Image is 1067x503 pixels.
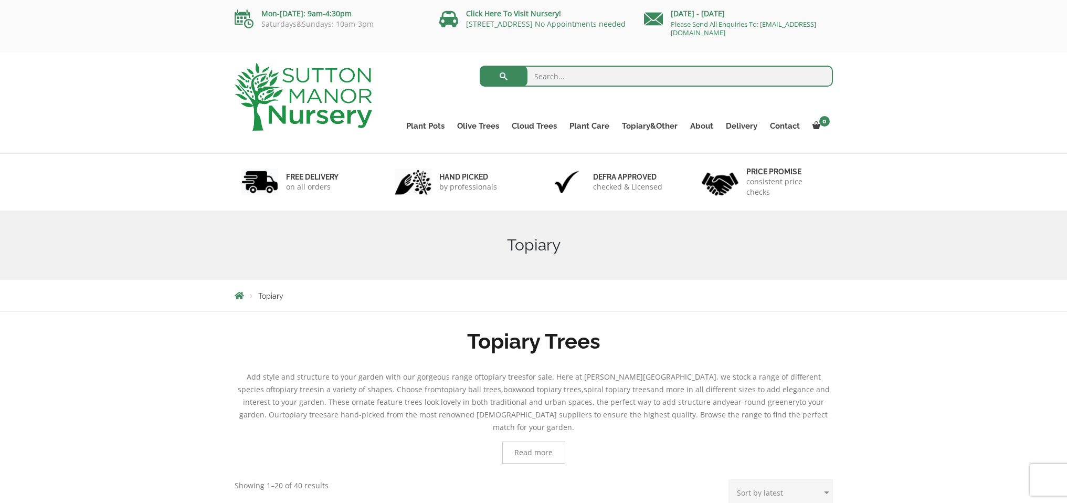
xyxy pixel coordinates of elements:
a: Cloud Trees [505,119,563,133]
span: are hand-picked from the most renowned [DEMOGRAPHIC_DATA] suppliers to ensure the highest quality... [327,410,828,432]
span: for sale. Here at [PERSON_NAME][GEOGRAPHIC_DATA], we stock a range of different species of [238,372,821,394]
p: on all orders [286,182,339,192]
span: 0 [819,116,830,127]
img: 3.jpg [548,169,585,195]
span: , [501,384,503,394]
p: [DATE] - [DATE] [644,7,833,20]
a: Topiary&Other [616,119,684,133]
p: by professionals [439,182,497,192]
p: Saturdays&Sundays: 10am-3pm [235,20,424,28]
a: Click Here To Visit Nursery! [466,8,561,18]
a: [STREET_ADDRESS] No Appointments needed [466,19,626,29]
nav: Breadcrumbs [235,291,833,300]
a: Olive Trees [451,119,505,133]
h6: Price promise [746,167,826,176]
span: topiary trees [282,410,327,420]
span: spiral topiary trees [584,384,650,394]
a: 0 [806,119,833,133]
span: greenery [768,397,799,407]
b: Topiary Trees [467,329,600,353]
h6: FREE DELIVERY [286,172,339,182]
span: topiary trees [273,384,318,394]
span: boxwood topiary trees [503,384,582,394]
a: Plant Pots [400,119,451,133]
span: year-round [726,397,766,407]
span: Add style and structure to your garden with our gorgeous range of [247,372,481,382]
p: checked & Licensed [593,182,662,192]
span: topiary trees [481,372,526,382]
p: consistent price checks [746,176,826,197]
p: Mon-[DATE]: 9am-4:30pm [235,7,424,20]
img: 1.jpg [241,169,278,195]
a: Please Send All Enquiries To: [EMAIL_ADDRESS][DOMAIN_NAME] [671,19,816,37]
h6: Defra approved [593,172,662,182]
h1: Topiary [235,236,833,255]
h6: hand picked [439,172,497,182]
a: About [684,119,720,133]
img: 4.jpg [702,166,738,198]
img: logo [235,63,372,131]
span: Topiary [258,292,283,300]
img: 2.jpg [395,169,431,195]
p: Showing 1–20 of 40 results [235,479,329,492]
a: Plant Care [563,119,616,133]
span: , [582,384,584,394]
a: Contact [764,119,806,133]
span: Read more [514,449,553,456]
span: topiary ball trees [441,384,501,394]
input: Search... [480,66,833,87]
span: in a variety of shapes. Choose from [318,384,441,394]
a: Delivery [720,119,764,133]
